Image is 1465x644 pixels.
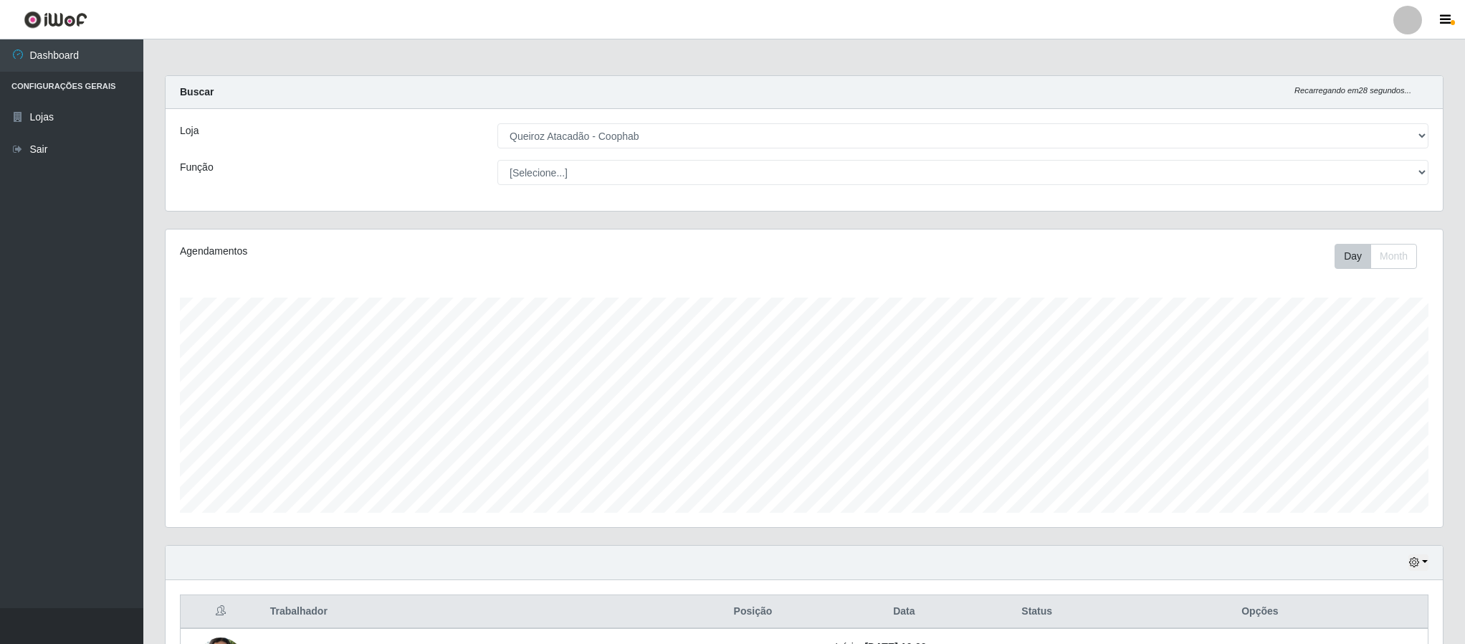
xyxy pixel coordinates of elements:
img: CoreUI Logo [24,11,87,29]
button: Month [1370,244,1417,269]
th: Trabalhador [262,595,679,629]
strong: Buscar [180,86,214,98]
label: Função [180,160,214,175]
div: Toolbar with button groups [1335,244,1428,269]
label: Loja [180,123,199,138]
th: Opções [1092,595,1428,629]
div: First group [1335,244,1417,269]
th: Status [982,595,1092,629]
th: Data [826,595,981,629]
button: Day [1335,244,1371,269]
th: Posição [679,595,826,629]
div: Agendamentos [180,244,687,259]
i: Recarregando em 28 segundos... [1294,86,1411,95]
